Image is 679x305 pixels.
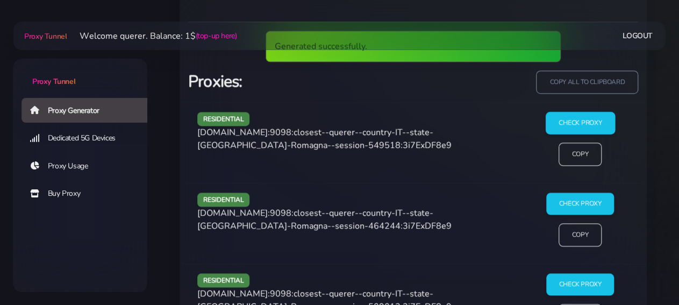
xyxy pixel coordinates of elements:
h3: Proxies: [188,70,407,93]
span: residential [197,273,250,287]
input: copy all to clipboard [536,70,638,94]
a: Proxy Tunnel [22,27,67,45]
span: Proxy Tunnel [32,76,75,87]
a: Dedicated 5G Devices [22,126,156,151]
a: (top-up here) [195,30,237,41]
a: Proxy Tunnel [13,59,147,87]
span: Proxy Tunnel [24,31,67,41]
li: Welcome querer. Balance: 1$ [67,30,237,42]
input: Copy [559,143,602,166]
a: Buy Proxy [22,181,156,206]
a: Proxy Usage [22,154,156,179]
input: Copy [559,223,602,246]
a: Proxy Generator [22,98,156,123]
a: Logout [623,26,653,46]
span: residential [197,112,250,125]
span: residential [197,193,250,206]
input: Check Proxy [546,273,614,295]
span: [DOMAIN_NAME]:9098:closest--querer--country-IT--state-[GEOGRAPHIC_DATA]-Romagna--session-549518:3... [197,126,452,151]
iframe: Webchat Widget [627,253,666,292]
span: [DOMAIN_NAME]:9098:closest--querer--country-IT--state-[GEOGRAPHIC_DATA]-Romagna--session-464244:3... [197,207,452,232]
input: Check Proxy [545,112,614,134]
input: Check Proxy [546,193,614,215]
